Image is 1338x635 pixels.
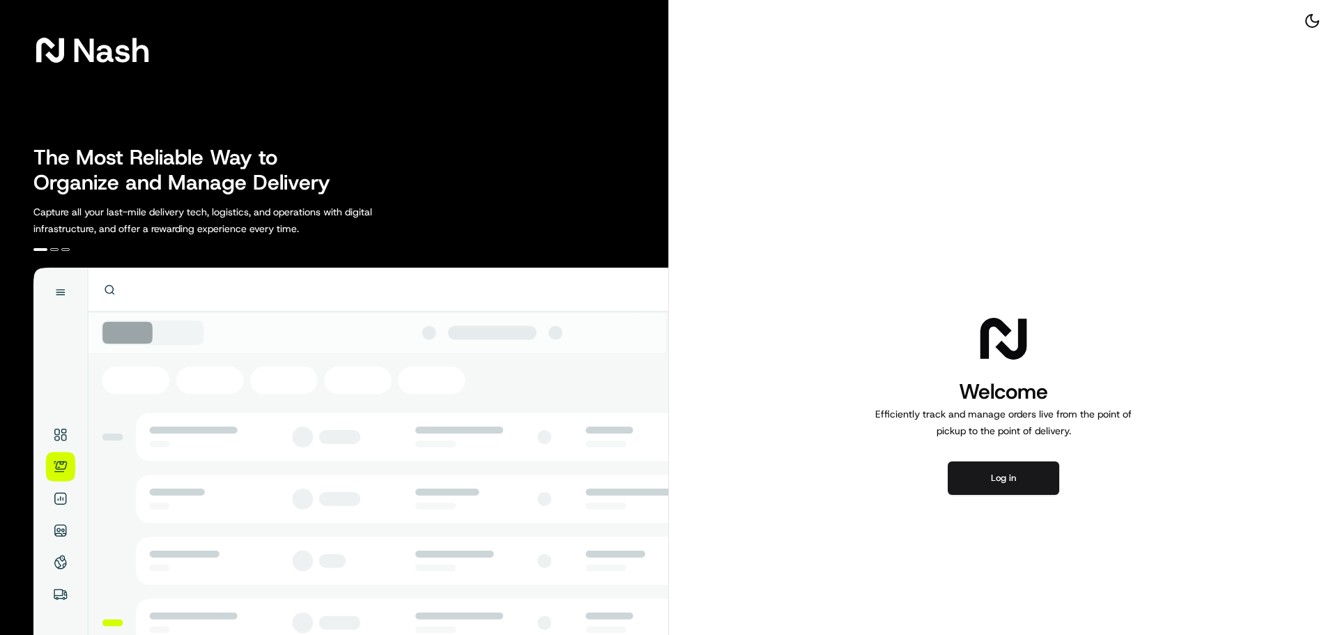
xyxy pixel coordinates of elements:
span: Nash [72,36,150,64]
p: Capture all your last-mile delivery tech, logistics, and operations with digital infrastructure, ... [33,204,435,237]
p: Efficiently track and manage orders live from the point of pickup to the point of delivery. [870,406,1137,439]
button: Log in [948,461,1059,495]
h1: Welcome [870,378,1137,406]
h2: The Most Reliable Way to Organize and Manage Delivery [33,145,346,195]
